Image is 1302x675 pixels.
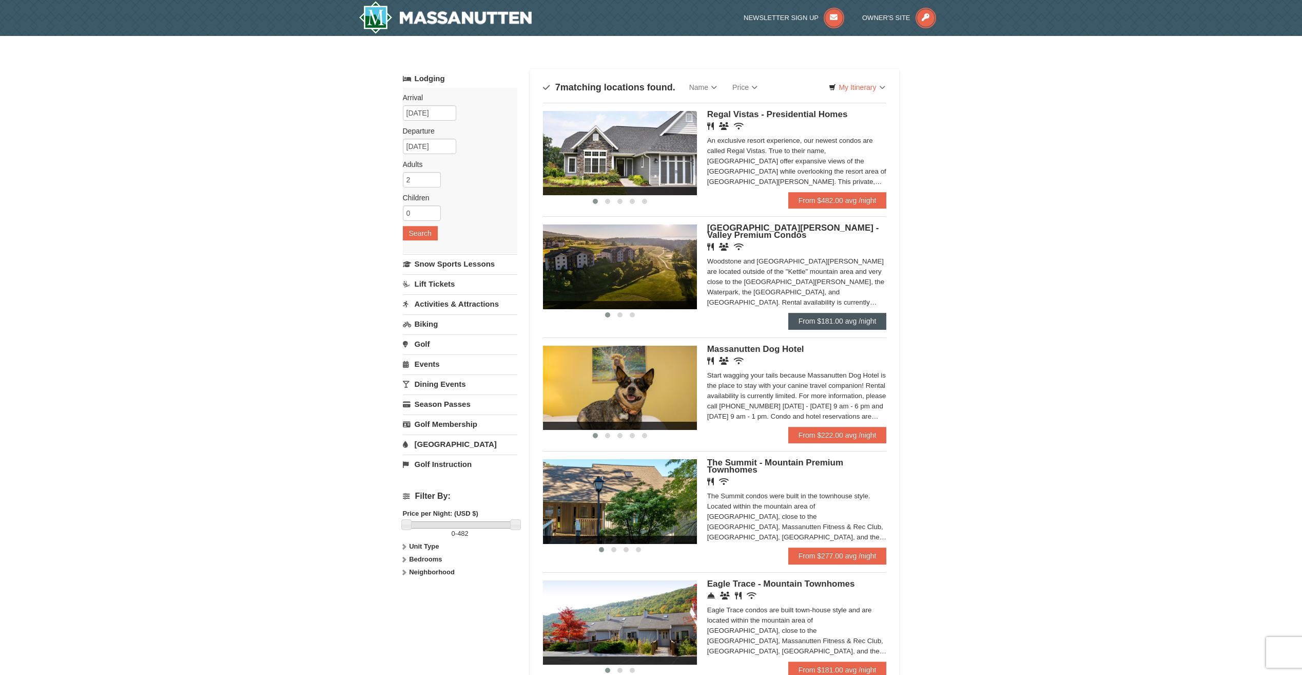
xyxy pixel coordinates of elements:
i: Wireless Internet (free) [734,243,744,251]
label: Adults [403,159,510,170]
span: 482 [457,530,469,537]
a: Events [403,354,517,373]
img: Massanutten Resort Logo [359,1,532,34]
strong: Unit Type [409,542,439,550]
a: Lodging [403,69,517,88]
h4: Filter By: [403,492,517,501]
a: Biking [403,314,517,333]
a: Price [725,77,765,98]
strong: Neighborhood [409,568,455,576]
a: From $482.00 avg /night [788,192,887,209]
a: Golf Instruction [403,455,517,474]
i: Restaurant [707,122,714,130]
a: Activities & Attractions [403,294,517,313]
i: Wireless Internet (free) [747,592,756,599]
a: [GEOGRAPHIC_DATA] [403,435,517,454]
span: Regal Vistas - Presidential Homes [707,109,848,119]
i: Restaurant [707,478,714,485]
div: An exclusive resort experience, our newest condos are called Regal Vistas. True to their name, [G... [707,136,887,187]
span: Eagle Trace - Mountain Townhomes [707,579,855,589]
label: Children [403,193,510,203]
i: Wireless Internet (free) [734,357,744,365]
button: Search [403,226,438,240]
label: Arrival [403,92,510,103]
a: From $222.00 avg /night [788,427,887,443]
i: Banquet Facilities [719,357,729,365]
span: 7 [555,82,560,92]
a: Dining Events [403,374,517,393]
i: Wireless Internet (free) [734,122,744,130]
i: Restaurant [707,357,714,365]
a: Golf Membership [403,415,517,434]
i: Wireless Internet (free) [719,478,729,485]
span: [GEOGRAPHIC_DATA][PERSON_NAME] - Valley Premium Condos [707,223,879,240]
div: Start wagging your tails because Massanutten Dog Hotel is the place to stay with your canine trav... [707,370,887,422]
a: Season Passes [403,395,517,414]
a: Golf [403,334,517,353]
i: Conference Facilities [720,592,730,599]
a: From $277.00 avg /night [788,548,887,564]
a: Newsletter Sign Up [744,14,844,22]
a: Owner's Site [862,14,936,22]
a: My Itinerary [822,80,891,95]
i: Banquet Facilities [719,122,729,130]
span: Massanutten Dog Hotel [707,344,804,354]
a: Lift Tickets [403,274,517,293]
a: Name [682,77,725,98]
label: Departure [403,126,510,136]
span: Owner's Site [862,14,910,22]
a: From $181.00 avg /night [788,313,887,329]
span: Newsletter Sign Up [744,14,819,22]
i: Restaurant [707,243,714,251]
label: - [403,529,517,539]
a: Massanutten Resort [359,1,532,34]
span: 0 [452,530,455,537]
div: The Summit condos were built in the townhouse style. Located within the mountain area of [GEOGRAP... [707,491,887,542]
span: The Summit - Mountain Premium Townhomes [707,458,843,475]
div: Woodstone and [GEOGRAPHIC_DATA][PERSON_NAME] are located outside of the "Kettle" mountain area an... [707,256,887,308]
a: Snow Sports Lessons [403,254,517,273]
h4: matching locations found. [543,82,675,92]
i: Banquet Facilities [719,243,729,251]
div: Eagle Trace condos are built town-house style and are located within the mountain area of [GEOGRA... [707,605,887,657]
i: Concierge Desk [707,592,715,599]
strong: Bedrooms [409,555,442,563]
i: Restaurant [735,592,742,599]
strong: Price per Night: (USD $) [403,510,478,517]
